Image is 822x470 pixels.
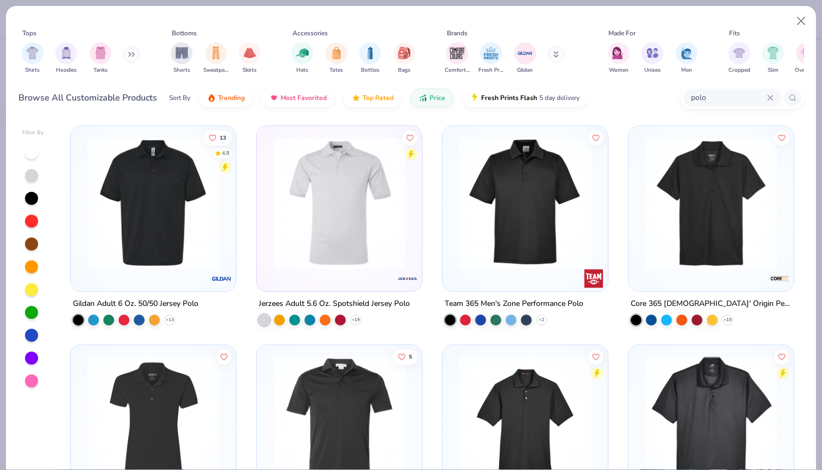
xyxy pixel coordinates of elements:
[82,137,225,270] img: 58f3562e-1865-49f9-a059-47c567f7ec2e
[768,268,790,290] img: Core 365 logo
[329,66,343,74] span: Totes
[733,47,745,59] img: Cropped Image
[478,66,503,74] span: Fresh Prints
[429,93,445,102] span: Price
[207,93,216,102] img: trending.gif
[449,45,465,61] img: Comfort Colors Image
[398,47,410,59] img: Bags Image
[22,28,36,38] div: Tops
[331,47,342,59] img: Totes Image
[631,297,792,311] div: Core 365 [DEMOGRAPHIC_DATA]' Origin Performance Piqué Polo
[588,349,603,364] button: Like
[242,66,257,74] span: Skirts
[394,42,415,74] div: filter for Bags
[642,42,663,74] div: filter for Unisex
[22,42,43,74] div: filter for Shirts
[210,47,222,59] img: Sweatpants Image
[169,93,190,103] div: Sort By
[608,42,630,74] button: filter button
[676,42,698,74] button: filter button
[447,28,468,38] div: Brands
[22,42,43,74] button: filter button
[612,47,625,59] img: Women Image
[410,89,453,107] button: Price
[767,47,779,59] img: Slim Image
[26,47,39,59] img: Shirts Image
[56,66,77,74] span: Hoodies
[172,28,197,38] div: Bottoms
[270,93,278,102] img: most_fav.gif
[791,11,812,32] button: Close
[768,66,779,74] span: Slim
[409,354,412,359] span: 5
[211,268,233,290] img: Gildan logo
[166,317,174,323] span: + 13
[470,93,479,102] img: flash.gif
[25,66,40,74] span: Shirts
[218,93,245,102] span: Trending
[364,47,376,59] img: Bottles Image
[402,130,418,145] button: Like
[639,137,783,270] img: 8b42900c-24f1-4210-b8ed-dada033f79f9
[676,42,698,74] div: filter for Men
[259,297,410,311] div: Jerzees Adult 5.6 Oz. Spotshield Jersey Polo
[728,66,750,74] span: Cropped
[453,137,597,270] img: 8e2bd841-e4e9-4593-a0fd-0b5ea633da3f
[359,42,381,74] button: filter button
[481,93,537,102] span: Fresh Prints Flash
[514,42,536,74] div: filter for Gildan
[795,42,819,74] div: filter for Oversized
[411,137,555,270] img: c97cad69-f887-4d49-8b79-01c5442a5363
[244,47,256,59] img: Skirts Image
[681,66,692,74] span: Men
[220,135,227,140] span: 13
[203,66,228,74] span: Sweatpants
[203,42,228,74] div: filter for Sweatpants
[795,66,819,74] span: Oversized
[478,42,503,74] button: filter button
[326,42,347,74] div: filter for Totes
[171,42,192,74] div: filter for Shorts
[95,47,107,59] img: Tanks Image
[239,42,260,74] div: filter for Skirts
[445,42,470,74] button: filter button
[326,42,347,74] button: filter button
[292,28,328,38] div: Accessories
[90,42,111,74] div: filter for Tanks
[73,297,198,311] div: Gildan Adult 6 Oz. 50/50 Jersey Polo
[445,42,470,74] div: filter for Comfort Colors
[514,42,536,74] button: filter button
[90,42,111,74] button: filter button
[762,42,784,74] button: filter button
[774,130,789,145] button: Like
[795,42,819,74] button: filter button
[173,66,190,74] span: Shorts
[291,42,313,74] button: filter button
[359,42,381,74] div: filter for Bottles
[723,317,731,323] span: + 10
[588,130,603,145] button: Like
[222,149,230,157] div: 4.8
[281,93,327,102] span: Most Favorited
[728,42,750,74] button: filter button
[199,89,253,107] button: Trending
[394,42,415,74] button: filter button
[204,130,232,145] button: Like
[729,28,740,38] div: Fits
[642,42,663,74] button: filter button
[94,66,108,74] span: Tanks
[728,42,750,74] div: filter for Cropped
[267,137,411,270] img: 887ec41e-5a07-4b1b-a874-1a2274378c51
[690,91,767,104] input: Try "T-Shirt"
[539,92,580,104] span: 5 day delivery
[239,42,260,74] button: filter button
[608,28,636,38] div: Made For
[55,42,77,74] div: filter for Hoodies
[681,47,693,59] img: Men Image
[363,93,394,102] span: Top Rated
[445,297,583,311] div: Team 365 Men's Zone Performance Polo
[361,66,379,74] span: Bottles
[176,47,188,59] img: Shorts Image
[762,42,784,74] div: filter for Slim
[55,42,77,74] button: filter button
